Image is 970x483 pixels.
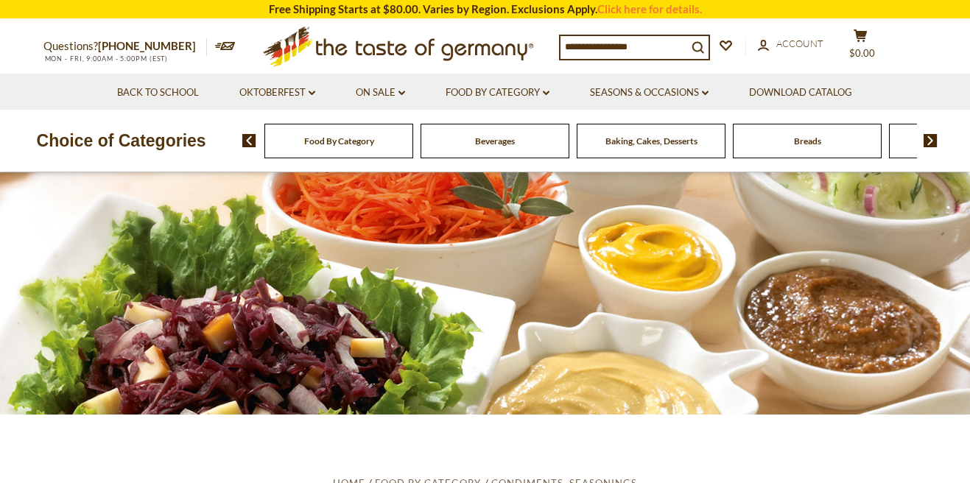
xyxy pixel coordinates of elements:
p: Questions? [43,37,207,56]
a: On Sale [356,85,405,101]
span: MON - FRI, 9:00AM - 5:00PM (EST) [43,54,169,63]
img: next arrow [924,134,938,147]
a: Food By Category [304,135,374,147]
a: Breads [794,135,821,147]
img: previous arrow [242,134,256,147]
a: Download Catalog [749,85,852,101]
a: Click here for details. [597,2,702,15]
a: [PHONE_NUMBER] [98,39,196,52]
a: Beverages [475,135,515,147]
a: Account [758,36,823,52]
a: Oktoberfest [239,85,315,101]
a: Food By Category [446,85,549,101]
a: Back to School [117,85,199,101]
button: $0.00 [839,29,883,66]
span: Account [776,38,823,49]
a: Seasons & Occasions [590,85,709,101]
span: $0.00 [849,47,875,59]
a: Baking, Cakes, Desserts [605,135,697,147]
